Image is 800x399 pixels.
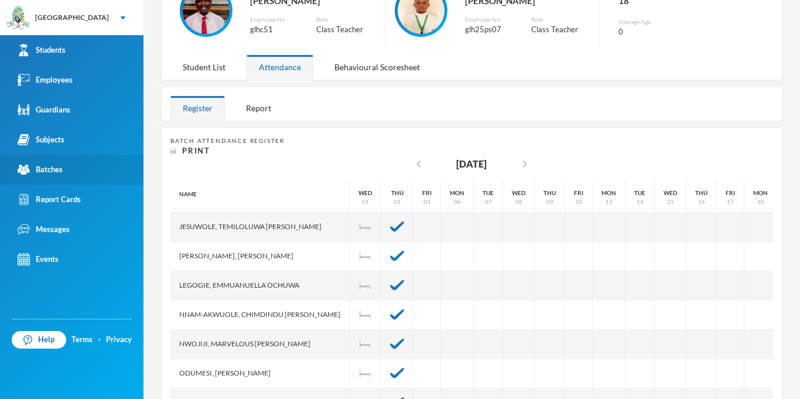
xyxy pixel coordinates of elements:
[727,197,734,206] div: 17
[350,301,381,330] div: Independence Day
[6,6,30,30] img: logo
[170,213,350,242] div: Jesuwole, Temiloluwa [PERSON_NAME]
[465,15,514,24] div: Employee No.
[18,44,66,56] div: Students
[182,146,210,155] span: Print
[350,330,381,359] div: Independence Day
[634,189,645,197] div: Tue
[456,157,487,171] div: [DATE]
[18,134,64,146] div: Subjects
[35,12,109,23] div: [GEOGRAPHIC_DATA]
[98,334,101,346] div: ·
[575,197,582,206] div: 10
[358,189,372,197] div: Wed
[531,15,590,24] div: Role
[394,197,401,206] div: 02
[574,189,583,197] div: Fri
[170,242,350,271] div: [PERSON_NAME], [PERSON_NAME]
[170,330,350,359] div: Nwojiji, Marvelous [PERSON_NAME]
[412,157,426,171] i: chevron_left
[71,334,93,346] a: Terms
[618,26,709,38] div: 0
[316,15,375,24] div: Role
[454,197,461,206] div: 06
[322,54,432,80] div: Behavioural Scoresheet
[726,189,735,197] div: Fri
[391,189,404,197] div: Thu
[316,24,375,36] div: Class Teacher
[170,271,350,301] div: Legogie, Emmuanuella Ochuwa
[18,74,73,86] div: Employees
[753,189,768,197] div: Mon
[637,197,644,206] div: 14
[18,223,70,236] div: Messages
[170,180,350,209] div: Name
[698,197,705,206] div: 16
[350,213,381,242] div: Independence Day
[350,359,381,388] div: Independence Day
[12,331,66,349] a: Help
[667,197,674,206] div: 15
[695,189,707,197] div: Thu
[618,18,709,26] div: Average Age
[234,96,283,121] div: Report
[601,189,616,197] div: Mon
[543,189,556,197] div: Thu
[350,242,381,271] div: Independence Day
[531,24,590,36] div: Class Teacher
[465,24,514,36] div: glh25ps07
[170,137,285,144] span: Batch Attendance Register
[247,54,313,80] div: Attendance
[518,157,532,171] i: chevron_right
[423,197,430,206] div: 03
[170,96,225,121] div: Register
[18,163,63,176] div: Batches
[170,301,350,330] div: Nnam-akwuole, Chimdindu [PERSON_NAME]
[422,189,432,197] div: Fri
[350,271,381,301] div: Independence Day
[106,334,132,346] a: Privacy
[606,197,613,206] div: 13
[450,189,464,197] div: Mon
[515,197,522,206] div: 08
[250,15,299,24] div: Employee No.
[170,54,238,80] div: Student List
[362,197,369,206] div: 01
[18,253,59,265] div: Events
[170,359,350,388] div: Odumesi, [PERSON_NAME]
[483,189,494,197] div: Tue
[757,197,764,206] div: 20
[664,189,677,197] div: Wed
[18,193,81,206] div: Report Cards
[485,197,492,206] div: 07
[512,189,525,197] div: Wed
[18,104,70,116] div: Guardians
[250,24,299,36] div: glhc51
[546,197,553,206] div: 09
